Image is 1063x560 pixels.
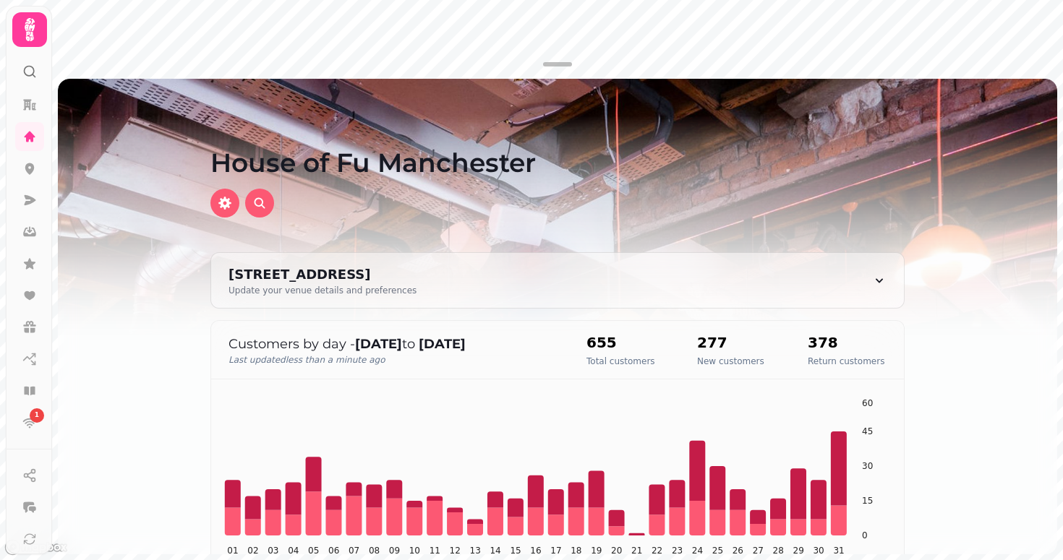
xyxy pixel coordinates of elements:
[862,461,873,471] tspan: 30
[288,546,299,556] tspan: 04
[697,332,764,353] h2: 277
[591,546,602,556] tspan: 19
[862,398,873,408] tspan: 60
[227,546,238,556] tspan: 01
[586,332,655,353] h2: 655
[470,546,481,556] tspan: 13
[308,546,319,556] tspan: 05
[15,408,44,437] a: 1
[229,264,417,285] div: [STREET_ADDRESS]
[631,546,642,556] tspan: 21
[210,113,905,177] h1: House of Fu Manchester
[652,546,662,556] tspan: 22
[530,546,541,556] tspan: 16
[389,546,400,556] tspan: 09
[571,546,581,556] tspan: 18
[753,546,764,556] tspan: 27
[450,546,461,556] tspan: 12
[430,546,440,556] tspan: 11
[510,546,521,556] tspan: 15
[369,546,380,556] tspan: 08
[409,546,420,556] tspan: 10
[611,546,622,556] tspan: 20
[862,530,868,540] tspan: 0
[550,546,561,556] tspan: 17
[349,546,359,556] tspan: 07
[808,332,884,353] h2: 378
[862,496,873,506] tspan: 15
[35,410,39,421] span: 1
[4,539,68,556] a: Mapbox logo
[229,334,558,354] p: Customers by day - to
[813,546,824,556] tspan: 30
[586,356,655,367] p: Total customers
[328,546,339,556] tspan: 06
[773,546,784,556] tspan: 28
[268,546,278,556] tspan: 03
[692,546,703,556] tspan: 24
[58,79,1057,440] img: Background
[419,336,466,352] strong: [DATE]
[733,546,743,556] tspan: 26
[793,546,804,556] tspan: 29
[672,546,683,556] tspan: 23
[229,285,417,296] div: Update your venue details and preferences
[229,354,558,366] p: Last updated less than a minute ago
[862,426,873,436] tspan: 45
[808,356,884,367] p: Return customers
[247,546,258,556] tspan: 02
[697,356,764,367] p: New customers
[355,336,402,352] strong: [DATE]
[490,546,500,556] tspan: 14
[712,546,723,556] tspan: 25
[833,546,844,556] tspan: 31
